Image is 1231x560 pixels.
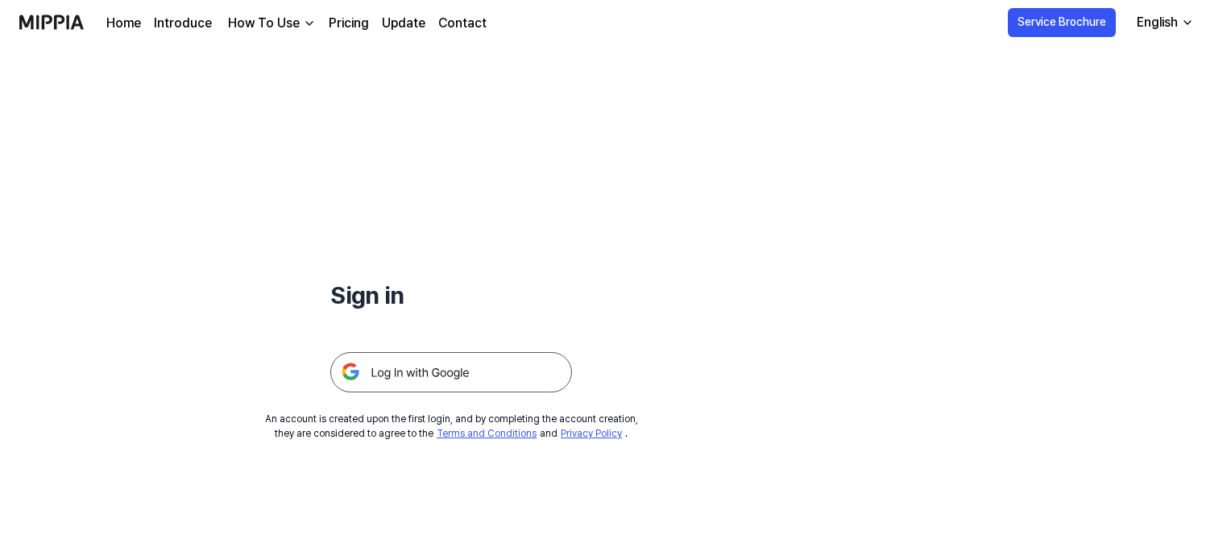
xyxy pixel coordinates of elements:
a: Home [106,14,141,33]
div: An account is created upon the first login, and by completing the account creation, they are cons... [265,412,638,441]
a: Update [382,14,425,33]
h1: Sign in [330,277,572,313]
a: Terms and Conditions [437,428,537,439]
a: Pricing [329,14,369,33]
div: How To Use [225,14,303,33]
img: 구글 로그인 버튼 [330,352,572,392]
div: English [1134,13,1181,32]
img: down [303,17,316,30]
a: Contact [438,14,487,33]
a: Privacy Policy [561,428,622,439]
button: English [1124,6,1204,39]
button: Service Brochure [1008,8,1116,37]
a: Introduce [154,14,212,33]
button: How To Use [225,14,316,33]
